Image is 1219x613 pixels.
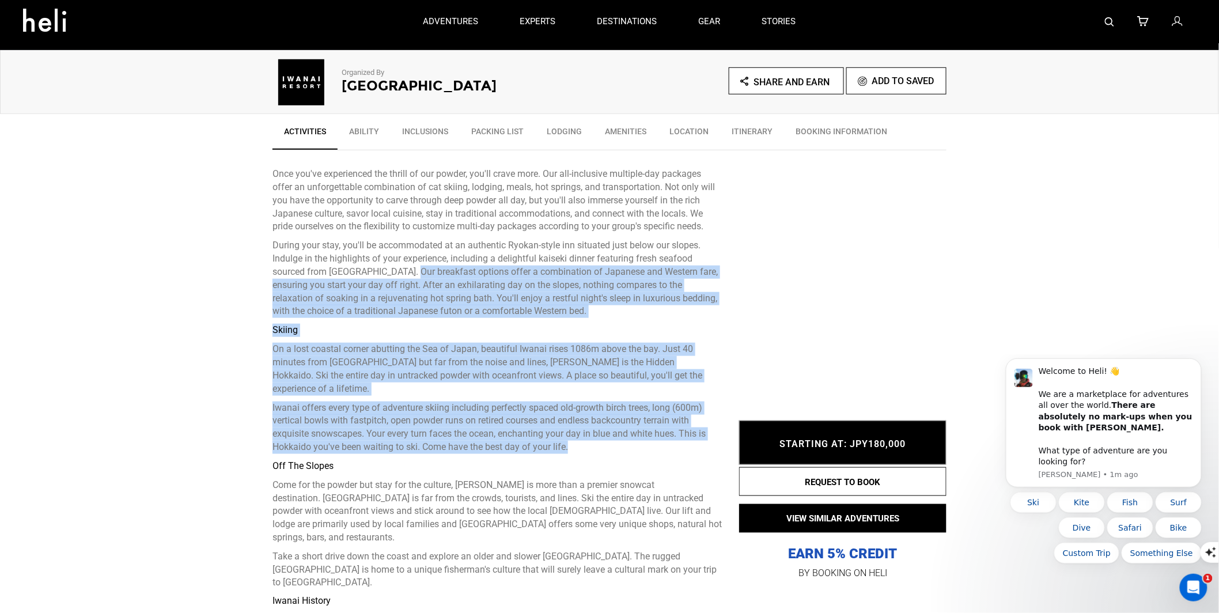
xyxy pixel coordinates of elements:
[272,550,722,590] p: Take a short drive down the coast and explore an older and slower [GEOGRAPHIC_DATA]. The rugged [...
[342,78,578,93] h2: [GEOGRAPHIC_DATA]
[780,439,906,450] span: STARTING AT: JPY180,000
[520,16,556,28] p: experts
[989,355,1219,607] iframe: Intercom notifications message
[272,402,722,454] p: Iwanai offers every type of adventure skiing including perfectly spaced old-growth birch trees, l...
[739,430,947,563] p: EARN 5% CREDIT
[391,120,460,149] a: Inclusions
[1180,574,1207,601] iframe: Intercom live chat
[342,67,578,78] p: Organized By
[272,596,331,607] strong: Iwanai History
[739,565,947,581] p: BY BOOKING ON HELI
[720,120,784,149] a: Itinerary
[272,239,722,318] p: During your stay, you'll be accommodated at an authentic Ryokan-style inn situated just below our...
[272,460,334,471] strong: Off The Slopes
[784,120,899,149] a: BOOKING INFORMATION
[597,16,657,28] p: destinations
[535,120,593,149] a: Lodging
[338,120,391,149] a: Ability
[272,479,722,544] p: Come for the powder but stay for the culture, [PERSON_NAME] is more than a premier snowcat destin...
[754,77,830,88] span: Share and Earn
[872,75,934,86] span: Add To Saved
[1105,17,1114,27] img: search-bar-icon.svg
[272,59,330,105] img: d4d51e56ba51b71ae92b8dc13b1be08e.png
[272,324,298,335] strong: Skiing
[658,120,720,149] a: Location
[593,120,658,149] a: Amenities
[739,467,947,496] button: REQUEST TO BOOK
[272,343,722,395] p: On a lost coastal corner abutting the Sea of Japan, beautiful Iwanai rises 1086m above the bay. J...
[272,168,722,233] p: Once you've experienced the thrill of our powder, you'll crave more. Our all-inclusive multiple-d...
[423,16,479,28] p: adventures
[272,120,338,150] a: Activities
[460,120,535,149] a: Packing List
[739,504,947,533] button: VIEW SIMILAR ADVENTURES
